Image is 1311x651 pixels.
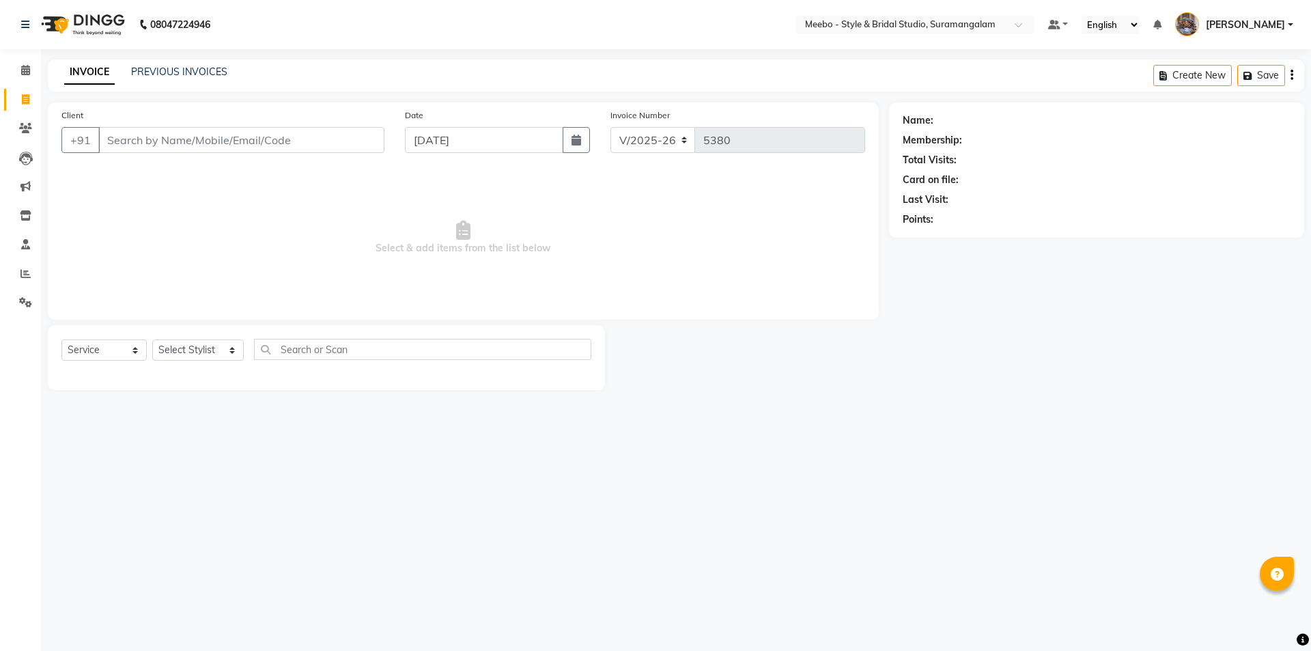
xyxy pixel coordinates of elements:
[150,5,210,44] b: 08047224946
[903,133,962,148] div: Membership:
[61,127,100,153] button: +91
[254,339,591,360] input: Search or Scan
[1237,65,1285,86] button: Save
[64,60,115,85] a: INVOICE
[610,109,670,122] label: Invoice Number
[1153,65,1232,86] button: Create New
[1254,596,1297,637] iframe: chat widget
[61,109,83,122] label: Client
[405,109,423,122] label: Date
[35,5,128,44] img: logo
[903,212,933,227] div: Points:
[903,193,948,207] div: Last Visit:
[131,66,227,78] a: PREVIOUS INVOICES
[1175,12,1199,36] img: Vigneshwaran Kumaresan
[98,127,384,153] input: Search by Name/Mobile/Email/Code
[903,153,957,167] div: Total Visits:
[61,169,865,306] span: Select & add items from the list below
[903,173,959,187] div: Card on file:
[903,113,933,128] div: Name:
[1206,18,1285,32] span: [PERSON_NAME]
